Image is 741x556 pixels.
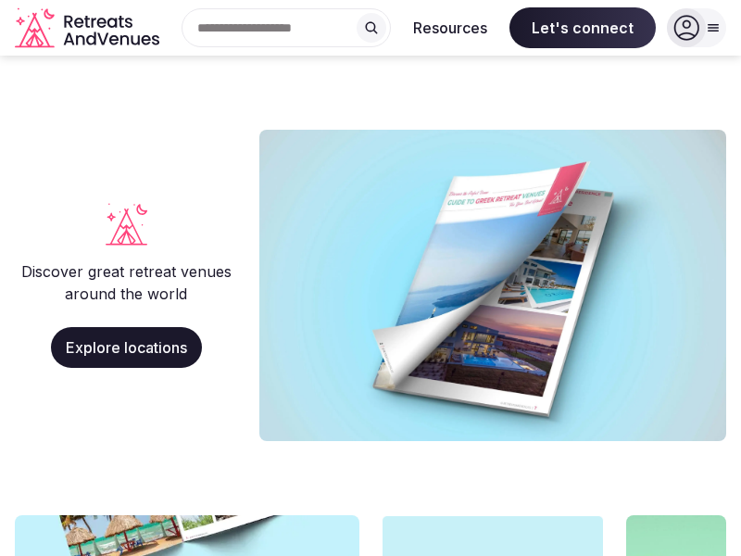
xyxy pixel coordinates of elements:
img: Guide Hero [259,130,726,441]
p: Discover great retreat venues around the world [15,260,237,305]
span: Let's connect [509,7,656,48]
a: Visit the homepage [15,7,163,49]
svg: Retreats and Venues company logo [15,7,163,49]
button: Resources [398,7,502,48]
a: Explore locations [51,327,202,368]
